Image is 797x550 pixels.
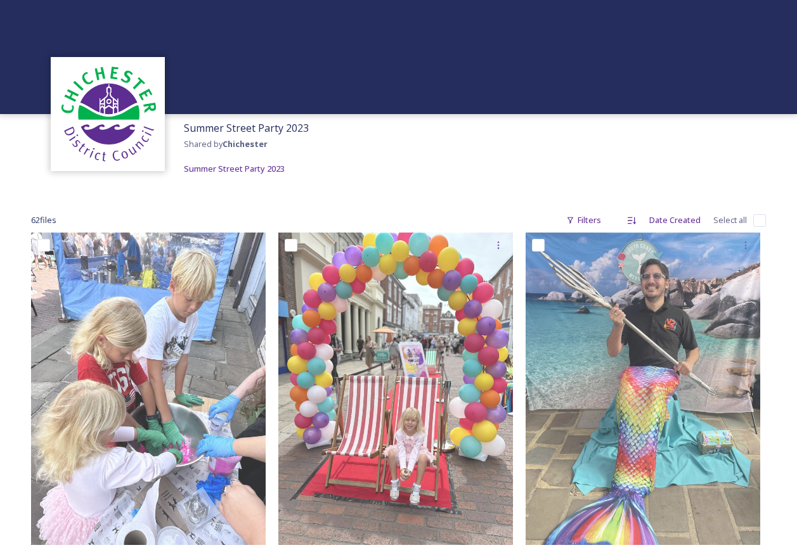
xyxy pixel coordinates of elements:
span: Summer Street Party 2023 [184,121,309,135]
div: Filters [560,208,607,233]
img: Logo_of_Chichester_District_Council.png [57,63,159,165]
span: 62 file s [31,214,56,226]
img: IMG_1930.jpeg [31,233,266,545]
a: Summer Street Party 2023 [184,161,285,176]
strong: Chichester [223,138,268,150]
div: Date Created [643,208,707,233]
img: IMG_1926.jpeg [278,233,513,545]
span: Select all [713,214,747,226]
span: Shared by [184,138,268,150]
img: IMG_7309.jpeg [526,233,760,545]
span: Summer Street Party 2023 [184,163,285,174]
